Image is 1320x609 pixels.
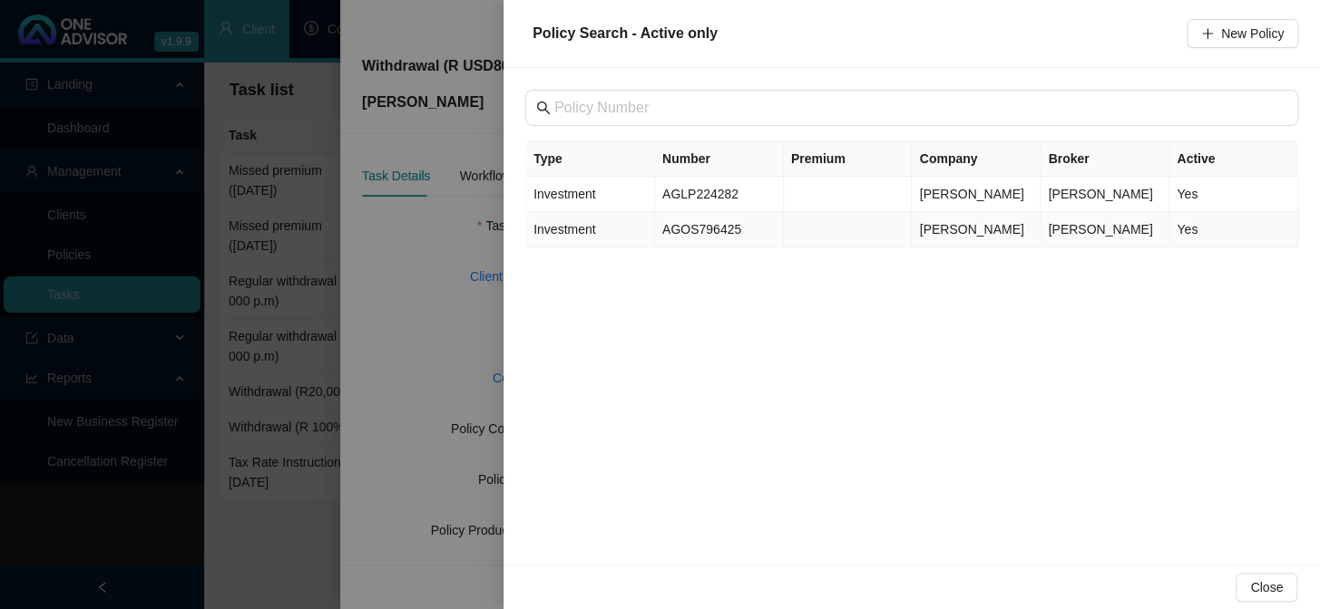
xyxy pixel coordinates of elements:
button: New Policy [1187,19,1298,48]
span: [PERSON_NAME] [1048,222,1152,237]
td: Yes [1169,177,1298,212]
input: Policy Number [554,97,1273,119]
td: AGOS796425 [655,212,784,247]
th: Company [912,141,1041,177]
th: Number [655,141,784,177]
th: Type [526,141,655,177]
span: [PERSON_NAME] [1048,187,1152,201]
span: Close [1250,577,1283,597]
th: Broker [1041,141,1169,177]
span: New Policy [1221,24,1284,43]
span: search [536,101,551,115]
span: Investment [533,187,595,201]
span: plus [1201,27,1214,40]
th: Premium [784,141,913,177]
span: [PERSON_NAME] [919,222,1023,237]
td: Yes [1169,212,1298,247]
span: Investment [533,222,595,237]
td: AGLP224282 [655,177,784,212]
th: Active [1169,141,1298,177]
button: Close [1236,573,1297,602]
span: Policy Search - Active only [533,25,718,41]
span: [PERSON_NAME] [919,187,1023,201]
